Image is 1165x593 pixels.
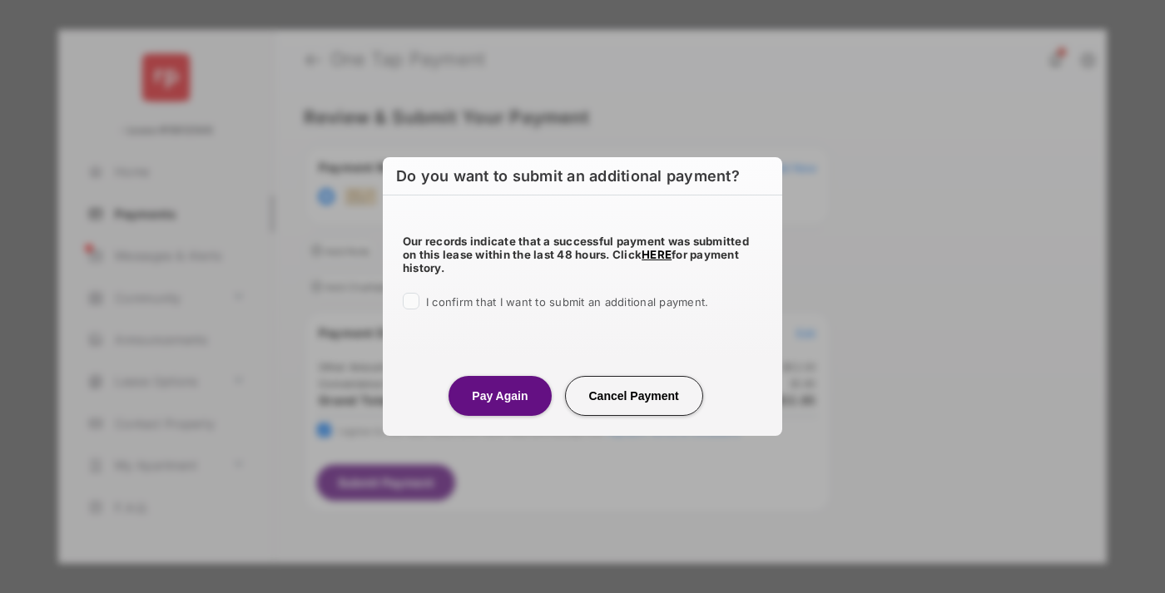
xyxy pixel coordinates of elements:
button: Pay Again [449,376,551,416]
button: Cancel Payment [565,376,703,416]
a: HERE [642,248,672,261]
span: I confirm that I want to submit an additional payment. [426,295,708,309]
h5: Our records indicate that a successful payment was submitted on this lease within the last 48 hou... [403,235,762,274]
h6: Do you want to submit an additional payment? [383,157,782,195]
